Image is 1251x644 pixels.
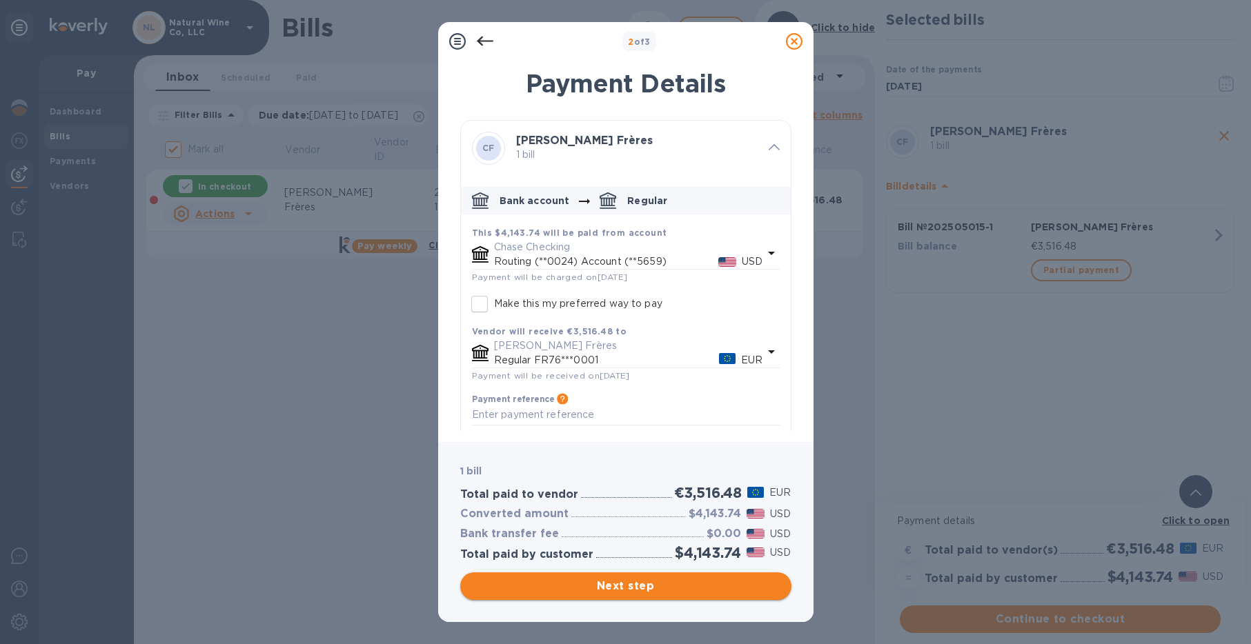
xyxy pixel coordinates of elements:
img: USD [747,547,765,557]
h3: Converted amount [460,507,569,521]
p: Regular FR76***0001 [494,353,720,368]
div: CF[PERSON_NAME] Frères 1 bill [461,121,791,176]
span: 2 [628,37,633,47]
p: USD [770,527,791,541]
b: 1 bill [460,465,482,476]
span: Payment will be received on [DATE] [472,370,630,381]
b: of 3 [628,37,651,47]
p: [PERSON_NAME] Frères [494,339,763,353]
h2: $4,143.74 [675,544,740,561]
h3: $0.00 [707,527,741,541]
p: USD [770,545,791,560]
p: USD [742,254,762,269]
h2: €3,516.48 [674,484,742,501]
p: EUR [769,485,791,500]
img: USD [747,529,765,539]
img: USD [718,257,737,267]
b: CF [482,143,495,153]
img: USD [747,509,765,519]
p: Chase Checking [494,240,763,254]
h3: $4,143.74 [689,507,741,521]
h3: Payment reference [472,394,554,404]
p: USD [770,507,791,521]
h3: Bank transfer fee [460,527,559,541]
p: Bank account [500,194,570,208]
span: Payment will be charged on [DATE] [472,272,628,282]
p: EUR [741,353,762,368]
h3: Total paid to vendor [460,488,578,501]
h3: Total paid by customer [460,548,593,561]
p: 1 bill [516,148,758,162]
p: Regular [627,194,667,208]
div: default-method [461,181,791,454]
p: 150 characters remaining [472,427,780,443]
p: Make this my preferred way to pay [494,296,662,311]
b: Vendor will receive €3,516.48 to [472,326,627,336]
b: This $4,143.74 will be paid from account [472,228,667,238]
b: [PERSON_NAME] Frères [516,134,653,147]
button: Next step [460,572,791,600]
span: Next step [471,578,780,594]
p: Routing (**0024) Account (**5659) [494,254,718,269]
h1: Payment Details [460,69,791,98]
